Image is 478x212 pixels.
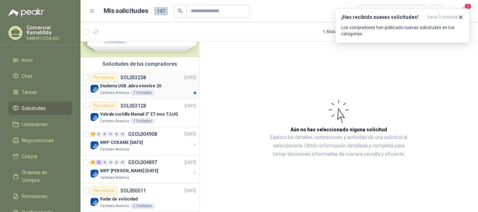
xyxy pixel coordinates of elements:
[108,160,113,165] div: 0
[131,90,155,96] div: 7 Unidades
[131,203,155,209] div: 2 Unidades
[120,188,146,193] p: SOL050511
[341,24,464,37] p: Los compradores han publicado nuevas solicitudes en tus categorías.
[22,120,48,128] span: Licitaciones
[128,132,157,137] p: GSOL004908
[8,70,72,83] a: Chat
[100,196,138,203] p: Radar de velocidad
[22,56,33,64] span: Inicio
[8,134,72,147] a: Negociaciones
[90,160,96,165] div: 21
[22,137,54,144] span: Negociaciones
[100,118,129,124] p: Cartones America
[96,132,101,137] div: 0
[184,159,196,166] p: [DATE]
[100,90,129,96] p: Cartones America
[131,118,155,124] div: 1 Unidades
[269,133,408,159] p: Explora los detalles, cotizaciones y actividad de una solicitud al seleccionarla. Obtén informaci...
[100,83,161,89] p: Diadema USB Jabra envolve 20
[22,88,37,96] span: Tareas
[90,73,118,82] div: Por cotizar
[362,7,377,15] div: Todas
[22,104,46,112] span: Solicitudes
[108,132,113,137] div: 0
[22,169,65,184] span: Órdenes de Compra
[90,169,99,178] img: Company Logo
[178,8,183,13] span: search
[90,102,118,110] div: Por cotizar
[120,103,146,108] p: SOL053128
[27,36,72,41] p: KAMATI LTDA BIC
[8,102,72,115] a: Solicitudes
[457,5,470,17] button: 1
[90,132,96,137] div: 12
[80,184,199,212] a: Por cotizarSOL050511[DATE] Company LogoRadar de velocidadCartones America2 Unidades
[90,198,99,206] img: Company Logo
[8,118,72,131] a: Licitaciones
[120,132,125,137] div: 0
[22,192,48,200] span: Remisiones
[335,8,470,43] button: ¡Has recibido nuevas solicitudes!hace 3 minutos Los compradores han publicado nuevas solicitudes ...
[128,160,157,165] p: GSOL004897
[80,99,199,127] a: Por cotizarSOL053128[DATE] Company LogoValvula cuchilla Manual 3" ET inox T/LUGCartones America1 ...
[8,53,72,67] a: Inicio
[8,166,72,187] a: Órdenes de Compra
[22,72,32,80] span: Chat
[100,139,143,146] p: MRP CORAME [DATE]
[120,160,125,165] div: 0
[8,190,72,203] a: Remisiones
[8,86,72,99] a: Tareas
[100,168,158,174] p: MRP [PERSON_NAME] [DATE]
[90,130,198,152] a: 12 0 0 0 0 0 GSOL004908[DATE] Company LogoMRP CORAME [DATE]Cartones America
[428,14,458,20] span: hace 3 minutos
[8,8,44,17] img: Logo peakr
[323,26,364,37] div: 1 - 50 de 56
[464,3,472,10] span: 1
[8,150,72,163] a: Cotizar
[90,141,99,149] img: Company Logo
[90,187,118,195] div: Por cotizar
[341,14,425,20] h3: ¡Has recibido nuevas solicitudes!
[154,7,168,15] span: 147
[90,158,198,181] a: 21 5 0 0 0 0 GSOL004897[DATE] Company LogoMRP [PERSON_NAME] [DATE]Cartones America
[96,160,101,165] div: 5
[102,132,107,137] div: 0
[114,132,119,137] div: 0
[184,103,196,109] p: [DATE]
[100,111,178,118] p: Valvula cuchilla Manual 3" ET inox T/LUG
[120,75,146,80] p: SOL053258
[80,57,199,71] div: Solicitudes de tus compradores
[184,74,196,81] p: [DATE]
[290,126,387,133] h3: Aún no has seleccionado niguna solicitud
[90,113,99,121] img: Company Logo
[100,203,129,209] p: Cartones America
[184,131,196,138] p: [DATE]
[22,153,38,160] span: Cotizar
[184,188,196,194] p: [DATE]
[114,160,119,165] div: 0
[80,71,199,99] a: Por cotizarSOL053258[DATE] Company LogoDiadema USB Jabra envolve 20Cartones America7 Unidades
[104,6,148,16] h1: Mis solicitudes
[90,85,99,93] img: Company Logo
[27,25,72,35] p: Comercial Kamatiltda
[102,160,107,165] div: 0
[100,175,129,181] p: Cartones America
[100,147,129,152] p: Cartones America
